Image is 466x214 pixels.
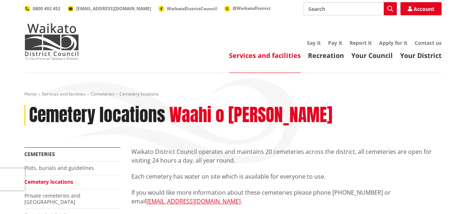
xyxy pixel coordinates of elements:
[24,178,73,185] a: Cemetery locations
[224,5,270,11] a: @WaikatoDistrict
[328,39,342,46] a: Pay it
[415,39,442,46] a: Contact us
[169,105,332,126] h2: Waahi o [PERSON_NAME]
[400,2,442,15] a: Account
[351,51,393,60] a: Your Council
[24,164,94,171] a: Plots, burials and guidelines
[91,91,114,97] a: Cemeteries
[68,5,151,12] a: [EMAIL_ADDRESS][DOMAIN_NAME]
[304,2,397,15] input: Search input
[349,39,372,46] a: Report it
[119,91,159,97] span: Cemetery locations
[233,5,270,11] span: @WaikatoDistrict
[379,39,407,46] a: Apply for it
[24,91,37,97] a: Home
[24,151,55,157] a: Cemeteries
[24,91,442,97] nav: breadcrumb
[229,51,301,60] a: Services and facilities
[158,5,217,12] a: WaikatoDistrictCouncil
[76,5,151,12] span: [EMAIL_ADDRESS][DOMAIN_NAME]
[24,192,80,205] a: Private cemeteries and [GEOGRAPHIC_DATA]
[307,39,321,46] a: Say it
[24,5,60,12] a: 0800 492 452
[308,51,344,60] a: Recreation
[24,23,79,60] img: Waikato District Council - Te Kaunihera aa Takiwaa o Waikato
[29,105,165,126] h1: Cemetery locations
[131,147,442,165] p: Waikato District Council operates and maintains 20 cemeteries across the district, all cemeteries...
[131,188,442,206] p: If you would like more information about these cemeteries please phone [PHONE_NUMBER] or email .
[146,197,241,205] a: [EMAIL_ADDRESS][DOMAIN_NAME]
[33,5,60,12] span: 0800 492 452
[131,172,442,181] p: Each cemetery has water on site which is available for everyone to use.
[167,5,217,12] span: WaikatoDistrictCouncil
[400,51,442,60] a: Your District
[42,91,86,97] a: Services and facilities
